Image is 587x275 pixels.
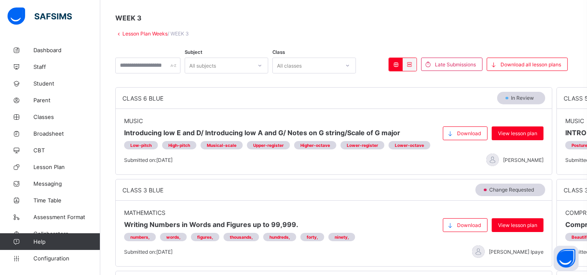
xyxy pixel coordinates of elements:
span: WEEK 3 [115,14,142,22]
span: CLASS 3 BLUE [122,187,163,194]
img: safsims [8,8,72,25]
span: thousands, [230,235,253,240]
span: / WEEK 3 [168,30,189,37]
span: Subject [185,49,202,55]
span: Submitted on: [DATE] [124,249,173,255]
span: Download [457,130,481,136]
span: Download all lesson plans [501,61,561,68]
span: [PERSON_NAME] [503,157,544,163]
span: Low-pitch [130,143,152,148]
span: Staff [33,63,100,70]
span: Upper-register [253,143,284,148]
span: Classes [33,114,100,120]
span: Change Requested [488,187,539,193]
span: Lower-register [347,143,378,148]
a: Download all lesson plans [487,61,572,68]
span: Time Table [33,197,100,204]
span: View lesson plan [498,130,537,136]
span: hundreds, [269,235,290,240]
span: forty, [307,235,318,240]
span: Writing Numbers in Words and Figures up to 99,999. [124,220,359,229]
span: MATHEMATICS [124,209,359,216]
span: Lower-octave [395,143,424,148]
span: Assessment Format [33,214,100,220]
span: Broadsheet [33,130,100,137]
span: Student [33,80,100,87]
span: Class [272,49,285,55]
div: All subjects [189,58,216,73]
span: View lesson plan [498,222,537,228]
span: Download [457,222,481,228]
span: CBT [33,147,100,154]
span: Parent [33,97,100,103]
span: Configuration [33,255,100,262]
span: Lesson Plan [33,164,100,170]
span: Collaborators [33,230,100,237]
span: High-pitch [168,143,190,148]
img: default.svg [472,245,485,258]
a: View lesson plan [492,218,544,225]
span: Late Submissions [435,61,476,68]
img: default.svg [486,154,499,166]
span: Musical-scale [207,143,236,148]
div: All classes [277,58,302,73]
a: Lesson Plan Weeks [122,30,168,37]
span: Submitted on: [DATE] [124,157,173,163]
span: Messaging [33,180,100,187]
span: CLASS 6 BLUE [122,95,163,102]
span: Help [33,238,100,245]
span: ninety, [335,235,349,240]
span: In Review [510,95,539,101]
a: View lesson plan [492,126,544,133]
span: Dashboard [33,47,100,53]
span: Higher-octave [300,143,330,148]
span: MUSIC [124,117,435,124]
span: numbers, [130,235,150,240]
span: words, [166,235,180,240]
span: Introducing low E and D/ Introducing low A and G/ Notes on G string/Scale of G major [124,129,435,137]
span: [PERSON_NAME] Ipaye [489,249,544,255]
span: figures, [197,235,213,240]
button: Open asap [554,246,579,271]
